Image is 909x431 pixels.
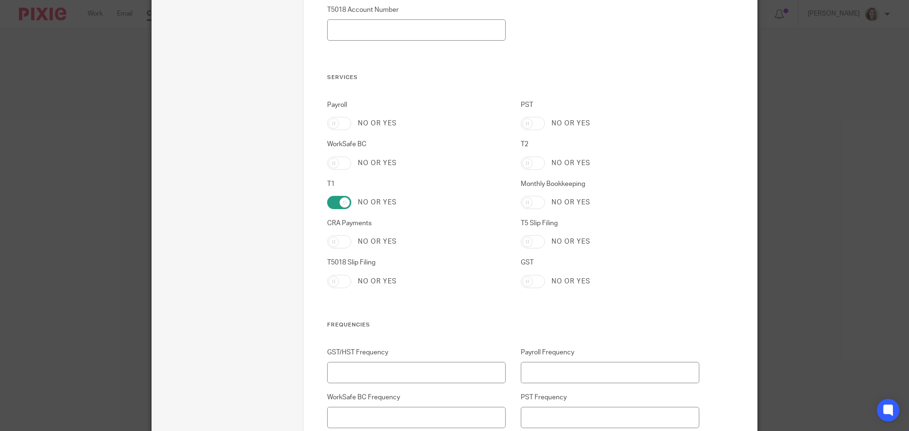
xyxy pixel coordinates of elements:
label: No or yes [358,119,397,128]
label: CRA Payments [327,219,506,228]
label: No or yes [358,277,397,286]
label: No or yes [552,237,590,246]
label: WorkSafe BC Frequency [327,393,506,402]
label: No or yes [552,277,590,286]
label: T5 Slip Filing [521,219,700,228]
label: No or yes [358,237,397,246]
label: GST [521,258,700,267]
label: Payroll Frequency [521,348,700,357]
h3: Services [327,74,700,81]
label: Monthly Bookkeeping [521,179,700,189]
label: No or yes [552,119,590,128]
label: No or yes [358,198,397,207]
label: No or yes [358,158,397,168]
h3: Frequencies [327,321,700,329]
label: PST Frequency [521,393,700,402]
label: Payroll [327,100,506,110]
label: GST/HST Frequency [327,348,506,357]
label: T5018 Slip Filing [327,258,506,267]
label: T2 [521,140,700,149]
label: WorkSafe BC [327,140,506,149]
label: No or yes [552,158,590,168]
label: T5018 Account Number [327,5,506,15]
label: T1 [327,179,506,189]
label: PST [521,100,700,110]
label: No or yes [552,198,590,207]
